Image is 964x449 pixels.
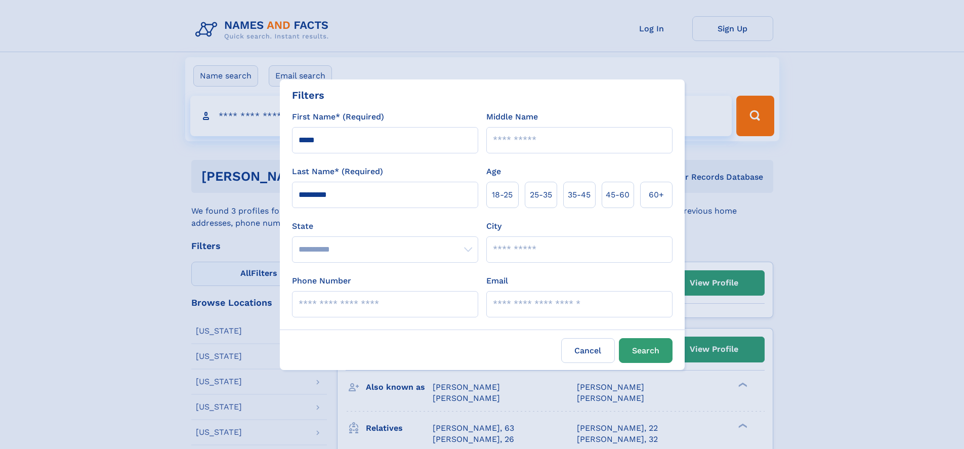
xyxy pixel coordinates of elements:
label: State [292,220,478,232]
label: Cancel [561,338,615,363]
label: Middle Name [486,111,538,123]
label: Age [486,166,501,178]
label: Email [486,275,508,287]
span: 45‑60 [606,189,630,201]
label: Phone Number [292,275,351,287]
span: 25‑35 [530,189,552,201]
span: 35‑45 [568,189,591,201]
label: First Name* (Required) [292,111,384,123]
button: Search [619,338,673,363]
label: Last Name* (Required) [292,166,383,178]
span: 60+ [649,189,664,201]
label: City [486,220,501,232]
div: Filters [292,88,324,103]
span: 18‑25 [492,189,513,201]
